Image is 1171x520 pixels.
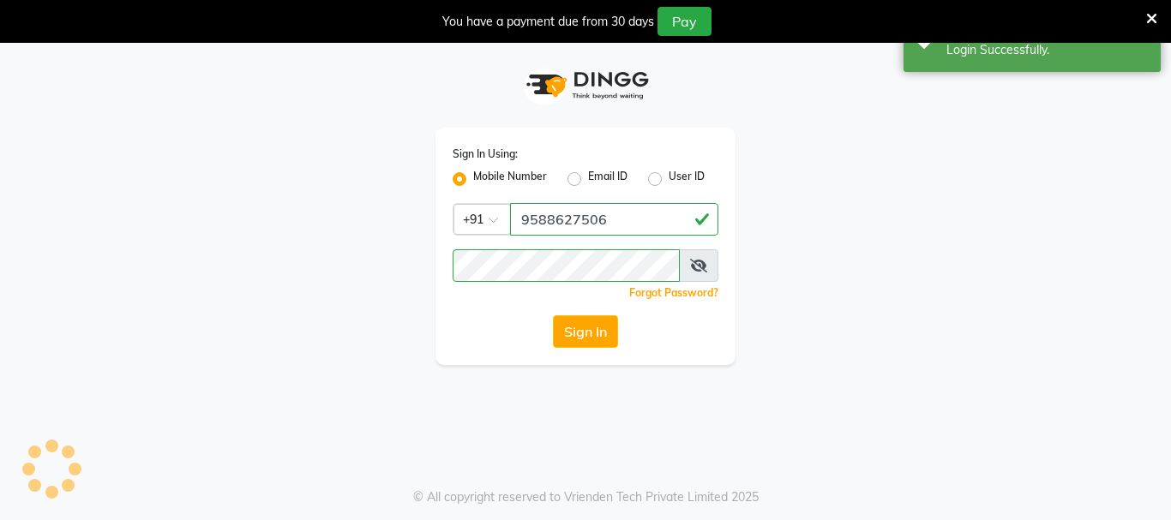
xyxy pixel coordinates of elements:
[588,169,628,189] label: Email ID
[473,169,547,189] label: Mobile Number
[510,203,718,236] input: Username
[453,249,680,282] input: Username
[453,146,518,162] label: Sign In Using:
[946,41,1148,59] div: Login Successfully.
[658,7,712,36] button: Pay
[553,315,618,348] button: Sign In
[442,13,654,31] div: You have a payment due from 30 days
[669,169,705,189] label: User ID
[517,60,654,111] img: logo1.svg
[629,286,718,299] a: Forgot Password?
